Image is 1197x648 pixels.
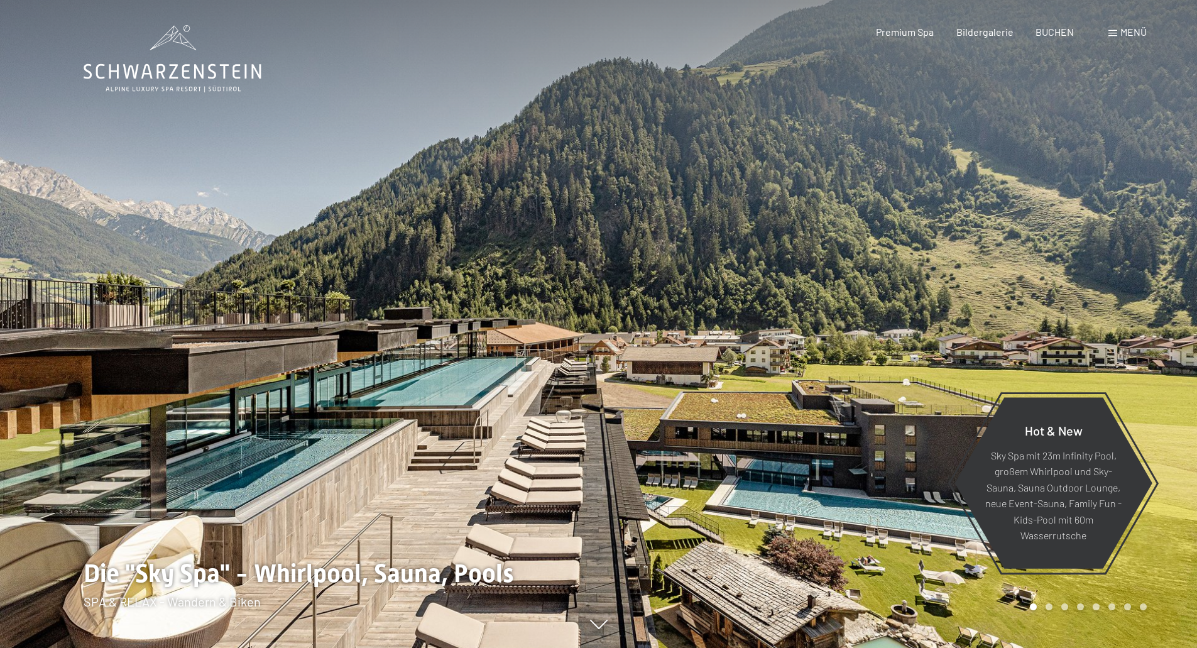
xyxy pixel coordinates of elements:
div: Carousel Page 2 [1046,603,1052,610]
div: Carousel Page 3 [1061,603,1068,610]
div: Carousel Page 1 (Current Slide) [1030,603,1037,610]
div: Carousel Pagination [1025,603,1147,610]
div: Carousel Page 5 [1093,603,1100,610]
a: Hot & New Sky Spa mit 23m Infinity Pool, großem Whirlpool und Sky-Sauna, Sauna Outdoor Lounge, ne... [954,397,1153,569]
div: Carousel Page 8 [1140,603,1147,610]
p: Sky Spa mit 23m Infinity Pool, großem Whirlpool und Sky-Sauna, Sauna Outdoor Lounge, neue Event-S... [985,447,1122,544]
div: Carousel Page 7 [1124,603,1131,610]
a: Premium Spa [876,26,934,38]
div: Carousel Page 6 [1108,603,1115,610]
div: Carousel Page 4 [1077,603,1084,610]
span: Menü [1120,26,1147,38]
a: BUCHEN [1036,26,1074,38]
span: Hot & New [1025,422,1083,437]
a: Bildergalerie [956,26,1014,38]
